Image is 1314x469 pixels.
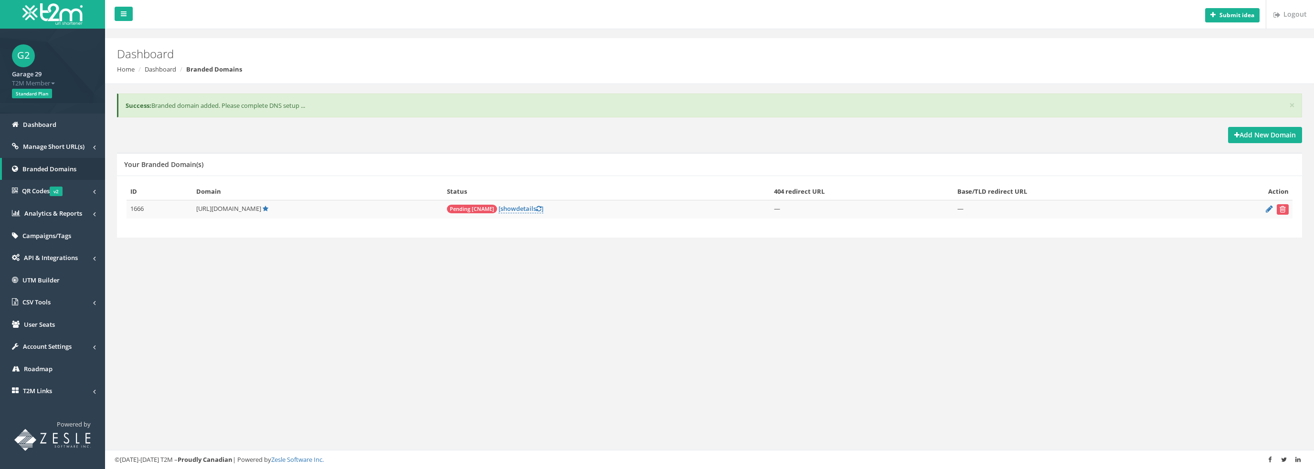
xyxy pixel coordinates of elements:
[12,70,42,78] strong: Garage 29
[1228,127,1302,143] a: Add New Domain
[22,276,60,284] span: UTM Builder
[443,183,770,200] th: Status
[23,120,56,129] span: Dashboard
[12,89,52,98] span: Standard Plan
[1289,100,1295,110] button: ×
[127,183,192,200] th: ID
[117,65,135,73] a: Home
[22,298,51,306] span: CSV Tools
[1219,11,1254,19] b: Submit idea
[770,183,953,200] th: 404 redirect URL
[263,204,268,213] a: Default
[12,44,35,67] span: G2
[50,187,63,196] span: v2
[22,3,83,25] img: T2M
[192,183,443,200] th: Domain
[178,455,233,464] strong: Proudly Canadian
[954,200,1197,219] td: —
[23,342,72,351] span: Account Settings
[196,204,261,213] span: [URL][DOMAIN_NAME]
[23,142,85,151] span: Manage Short URL(s)
[24,253,78,262] span: API & Integrations
[57,420,91,428] span: Powered by
[22,187,63,195] span: QR Codes
[115,455,1304,464] div: ©[DATE]-[DATE] T2M – | Powered by
[117,94,1302,118] div: Branded domain added. Please complete DNS setup ...
[24,365,53,373] span: Roadmap
[23,386,52,395] span: T2M Links
[124,161,203,168] h5: Your Branded Domain(s)
[1197,183,1293,200] th: Action
[24,320,55,329] span: User Seats
[1234,130,1296,139] strong: Add New Domain
[22,231,71,240] span: Campaigns/Tags
[126,101,151,110] b: Success:
[271,455,324,464] a: Zesle Software Inc.
[24,209,82,218] span: Analytics & Reports
[12,79,93,88] span: T2M Member
[117,48,1102,60] h2: Dashboard
[22,165,76,173] span: Branded Domains
[145,65,176,73] a: Dashboard
[954,183,1197,200] th: Base/TLD redirect URL
[14,429,91,451] img: T2M URL Shortener powered by Zesle Software Inc.
[770,200,953,219] td: —
[1205,8,1260,22] button: Submit idea
[447,205,497,213] span: Pending [CNAME]
[498,204,543,213] a: [showdetails]
[500,204,516,213] span: show
[186,65,242,73] strong: Branded Domains
[127,200,192,219] td: 1666
[12,67,93,87] a: Garage 29 T2M Member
